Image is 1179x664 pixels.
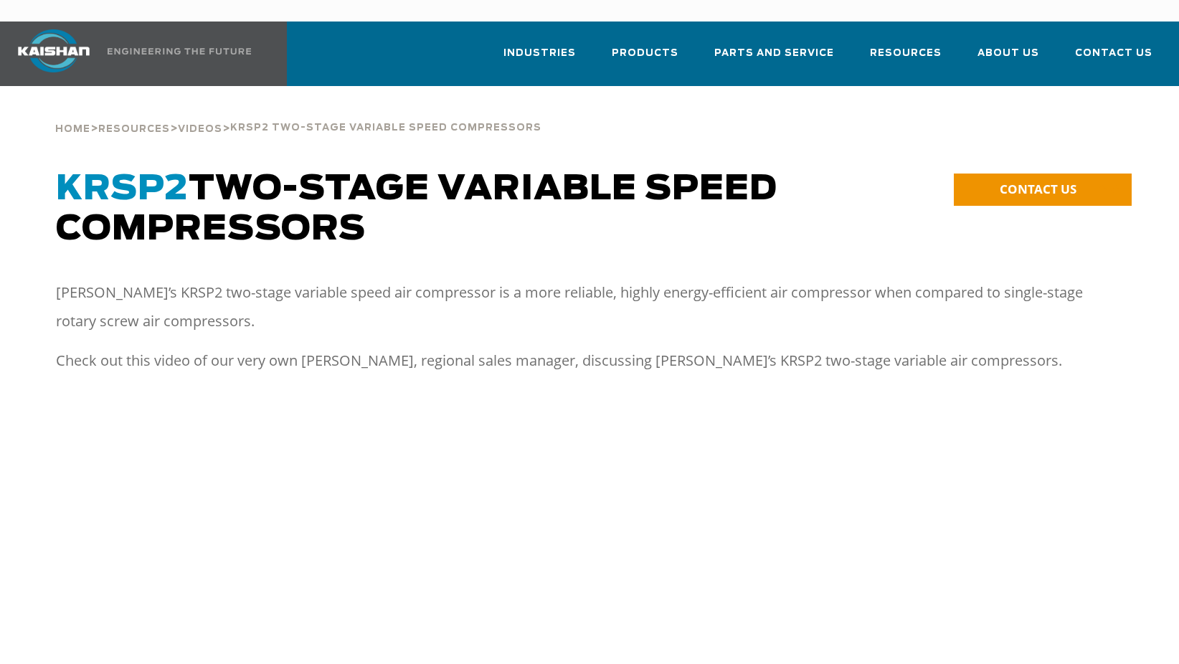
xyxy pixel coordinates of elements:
a: Parts and Service [714,34,834,83]
a: Industries [503,34,576,83]
a: Resources [98,122,170,135]
span: Resources [98,125,170,134]
a: Resources [870,34,942,83]
span: Products [612,45,678,62]
a: CONTACT US [954,174,1132,206]
a: Home [55,122,90,135]
span: Home [55,125,90,134]
span: Contact Us [1075,45,1152,62]
span: Industries [503,45,576,62]
span: Videos [178,125,222,134]
span: Resources [870,45,942,62]
span: Parts and Service [714,45,834,62]
img: Engineering the future [108,48,251,54]
span: CONTACT US [1000,181,1076,197]
p: [PERSON_NAME]’s KRSP2 two-stage variable speed air compressor is a more reliable, highly energy-e... [56,278,1124,336]
span: Two-Stage Variable Speed Compressors [56,172,777,247]
span: KRSP2 [56,172,189,207]
a: About Us [977,34,1039,83]
a: Videos [178,122,222,135]
span: KRSP2 Two-Stage Variable Speed Compressors [230,123,541,133]
p: Check out this video of our very own [PERSON_NAME], regional sales manager, discussing [PERSON_NA... [56,346,1124,375]
a: Contact Us [1075,34,1152,83]
div: > > > [55,86,541,141]
span: About Us [977,45,1039,62]
a: Products [612,34,678,83]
